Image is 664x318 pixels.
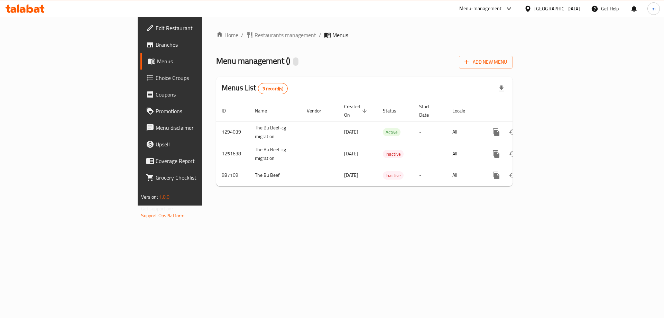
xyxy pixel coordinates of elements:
[419,102,439,119] span: Start Date
[447,143,482,165] td: All
[156,74,243,82] span: Choice Groups
[488,167,505,184] button: more
[344,102,369,119] span: Created On
[140,119,249,136] a: Menu disclaimer
[156,107,243,115] span: Promotions
[255,31,316,39] span: Restaurants management
[222,107,235,115] span: ID
[493,80,510,97] div: Export file
[222,83,288,94] h2: Menus List
[383,171,404,180] div: Inactive
[344,171,358,180] span: [DATE]
[141,204,173,213] span: Get support on:
[156,124,243,132] span: Menu disclaimer
[383,128,400,136] span: Active
[140,103,249,119] a: Promotions
[344,127,358,136] span: [DATE]
[414,143,447,165] td: -
[332,31,348,39] span: Menus
[246,31,316,39] a: Restaurants management
[249,165,301,186] td: The Bu Beef
[249,121,301,143] td: The Bu Beef-cg migration
[156,157,243,165] span: Coverage Report
[488,146,505,162] button: more
[141,192,158,201] span: Version:
[505,167,521,184] button: Change Status
[140,136,249,153] a: Upsell
[258,85,288,92] span: 3 record(s)
[505,124,521,140] button: Change Status
[159,192,170,201] span: 1.0.0
[383,150,404,158] span: Inactive
[464,58,507,66] span: Add New Menu
[156,173,243,182] span: Grocery Checklist
[216,100,560,186] table: enhanced table
[140,86,249,103] a: Coupons
[140,53,249,70] a: Menus
[140,70,249,86] a: Choice Groups
[141,211,185,220] a: Support.OpsPlatform
[249,143,301,165] td: The Bu Beef-cg migration
[156,90,243,99] span: Coupons
[452,107,474,115] span: Locale
[157,57,243,65] span: Menus
[459,56,513,69] button: Add New Menu
[344,149,358,158] span: [DATE]
[505,146,521,162] button: Change Status
[414,121,447,143] td: -
[140,36,249,53] a: Branches
[140,153,249,169] a: Coverage Report
[447,121,482,143] td: All
[156,24,243,32] span: Edit Restaurant
[255,107,276,115] span: Name
[383,172,404,180] span: Inactive
[258,83,288,94] div: Total records count
[216,53,290,69] span: Menu management ( )
[534,5,580,12] div: [GEOGRAPHIC_DATA]
[140,169,249,186] a: Grocery Checklist
[156,140,243,148] span: Upsell
[156,40,243,49] span: Branches
[319,31,321,39] li: /
[307,107,330,115] span: Vendor
[652,5,656,12] span: m
[488,124,505,140] button: more
[216,31,513,39] nav: breadcrumb
[459,4,502,13] div: Menu-management
[414,165,447,186] td: -
[383,107,405,115] span: Status
[140,20,249,36] a: Edit Restaurant
[482,100,560,121] th: Actions
[447,165,482,186] td: All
